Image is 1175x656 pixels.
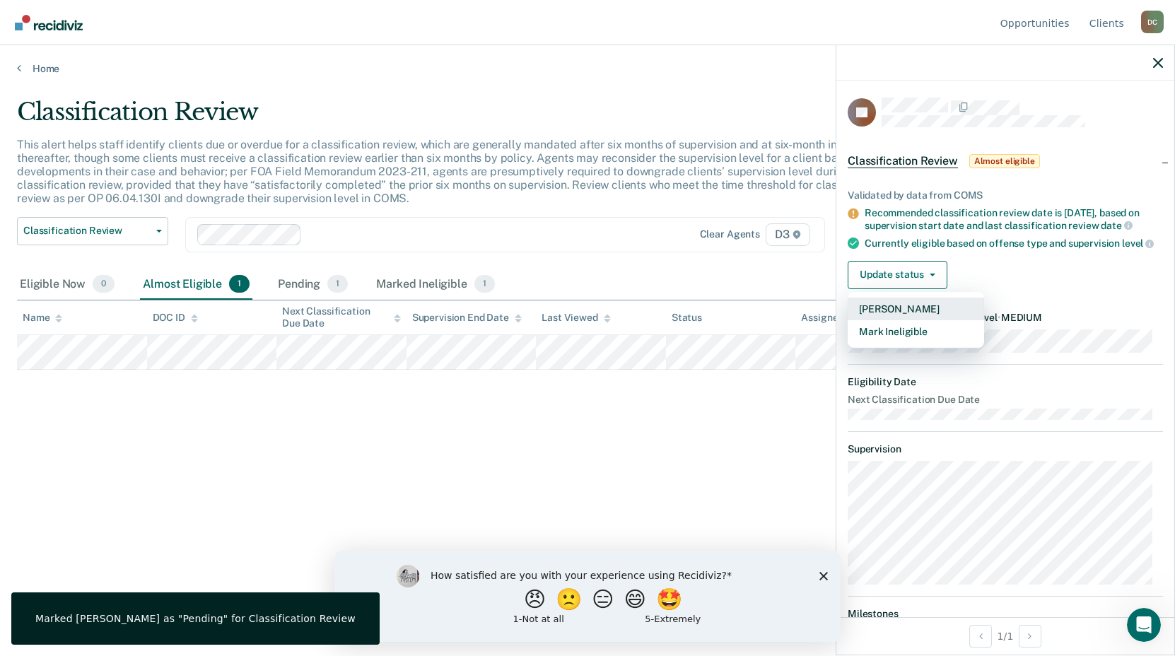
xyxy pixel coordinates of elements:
[334,551,841,642] iframe: Survey by Kim from Recidiviz
[17,62,1158,75] a: Home
[474,275,495,293] span: 1
[848,189,1163,201] div: Validated by data from COMS
[1019,625,1041,648] button: Next Opportunity
[17,138,884,206] p: This alert helps staff identify clients due or overdue for a classification review, which are gen...
[1141,11,1164,33] div: D C
[969,154,1040,168] span: Almost eligible
[998,312,1001,323] span: •
[766,223,810,246] span: D3
[23,312,62,324] div: Name
[17,98,899,138] div: Classification Review
[848,261,947,289] button: Update status
[848,298,984,320] button: [PERSON_NAME]
[865,207,1163,231] div: Recommended classification review date is [DATE], based on supervision start date and last classi...
[700,228,760,240] div: Clear agents
[17,269,117,300] div: Eligible Now
[1122,238,1154,249] span: level
[93,275,115,293] span: 0
[23,225,151,237] span: Classification Review
[672,312,702,324] div: Status
[969,625,992,648] button: Previous Opportunity
[848,320,984,343] button: Mark Ineligible
[327,275,348,293] span: 1
[848,608,1163,620] dt: Milestones
[412,312,522,324] div: Supervision End Date
[1141,11,1164,33] button: Profile dropdown button
[836,617,1174,655] div: 1 / 1
[848,443,1163,455] dt: Supervision
[35,612,356,625] div: Marked [PERSON_NAME] as "Pending" for Classification Review
[153,312,198,324] div: DOC ID
[282,305,401,329] div: Next Classification Due Date
[848,292,984,348] div: Dropdown Menu
[801,312,867,324] div: Assigned to
[848,154,958,168] span: Classification Review
[542,312,610,324] div: Last Viewed
[373,269,498,300] div: Marked Ineligible
[848,376,1163,388] dt: Eligibility Date
[229,275,250,293] span: 1
[848,312,1163,324] dt: Recommended Supervision Level MEDIUM
[140,269,252,300] div: Almost Eligible
[848,394,1163,406] dt: Next Classification Due Date
[15,15,83,30] img: Recidiviz
[275,269,351,300] div: Pending
[1127,608,1161,642] iframe: Intercom live chat
[865,237,1163,250] div: Currently eligible based on offense type and supervision
[836,139,1174,184] div: Classification ReviewAlmost eligible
